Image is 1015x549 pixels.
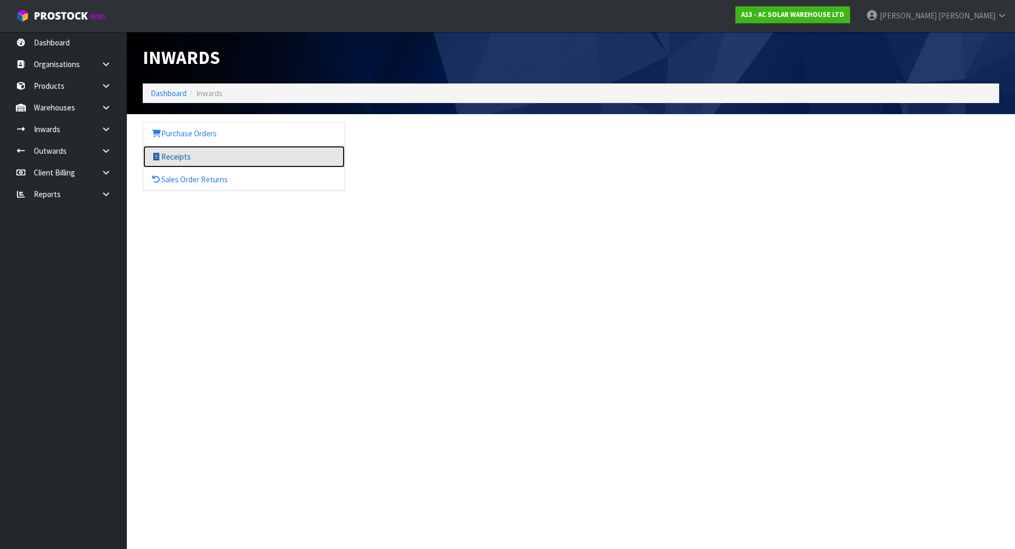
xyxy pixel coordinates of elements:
span: [PERSON_NAME] [938,11,995,21]
span: Inwards [143,46,220,69]
a: Purchase Orders [143,123,345,144]
small: WMS [90,12,106,22]
a: Sales Order Returns [143,169,345,190]
a: A13 - AC SOLAR WAREHOUSE LTD [735,6,850,23]
span: ProStock [34,9,88,23]
span: [PERSON_NAME] [880,11,937,21]
a: Dashboard [151,88,187,98]
strong: A13 - AC SOLAR WAREHOUSE LTD [741,10,844,19]
img: cube-alt.png [16,9,29,22]
a: Receipts [143,146,345,168]
span: Inwards [196,88,223,98]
